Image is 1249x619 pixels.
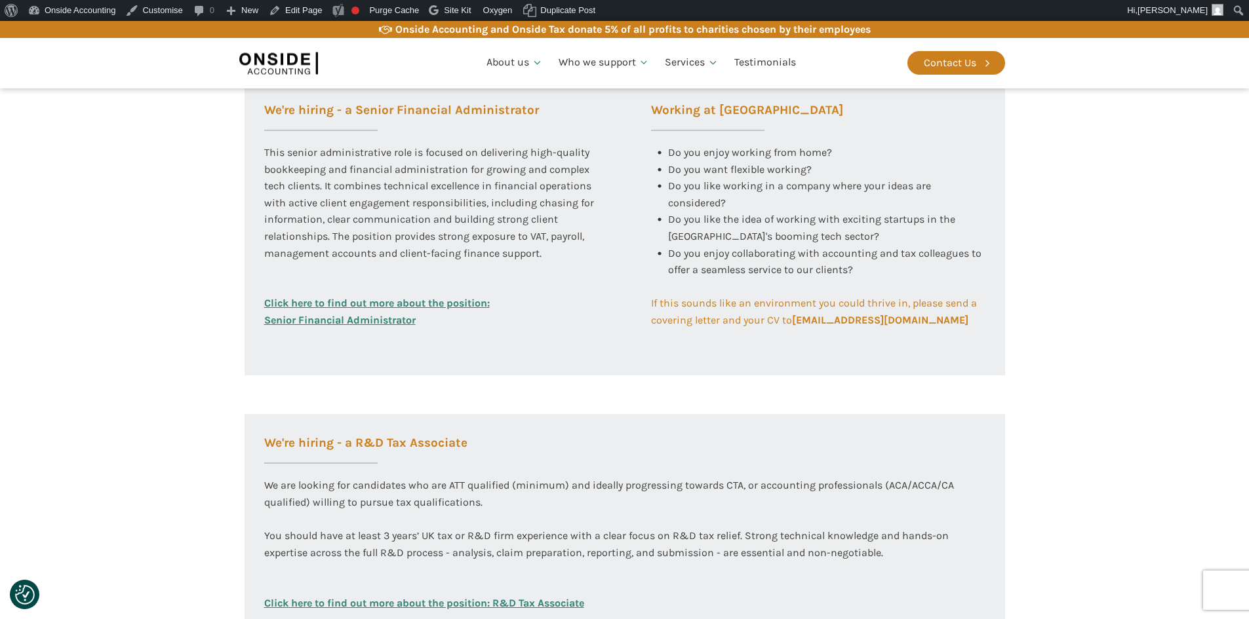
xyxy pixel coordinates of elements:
[264,144,599,295] div: This senior administrative role is focused on delivering high-quality bookkeeping and financial a...
[668,247,984,276] span: Do you enjoy collaborating with accounting and tax colleagues to offer a seamless service to our ...
[651,295,985,328] a: If this sounds like an environment you could thrive in, please send a covering letter and your CV...
[239,48,318,78] img: Onside Accounting
[479,41,551,85] a: About us
[444,5,471,15] span: Site Kit
[551,41,658,85] a: Who we support
[15,585,35,605] img: Revisit consent button
[668,179,934,209] span: Do you like working in a company where your ideas are considered?
[1138,5,1208,15] span: [PERSON_NAME]
[907,51,1005,75] a: Contact Us
[351,7,359,14] div: Focus keyphrase not set
[924,54,976,71] div: Contact Us
[264,295,490,328] a: Click here to find out more about the position:Senior Financial Administrator
[264,437,467,464] h3: We're hiring - a R&D Tax Associate
[657,41,726,85] a: Services
[668,213,958,242] span: Do you like the idea of working with exciting startups in the [GEOGRAPHIC_DATA]'s booming tech se...
[264,104,539,131] h3: We're hiring - a Senior Financial Administrator
[726,41,804,85] a: Testimonials
[15,585,35,605] button: Consent Preferences
[264,477,985,595] div: We are looking for candidates who are ATT qualified (minimum) and ideally progressing towards CTA...
[651,104,843,131] h3: Working at [GEOGRAPHIC_DATA]
[668,163,812,176] span: Do you want flexible working?
[668,146,832,159] span: Do you enjoy working from home?
[395,21,871,38] div: Onside Accounting and Onside Tax donate 5% of all profits to charities chosen by their employees
[792,314,968,326] b: [EMAIL_ADDRESS][DOMAIN_NAME]
[651,297,980,326] span: If this sounds like an environment you could thrive in, please send a covering letter and your CV to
